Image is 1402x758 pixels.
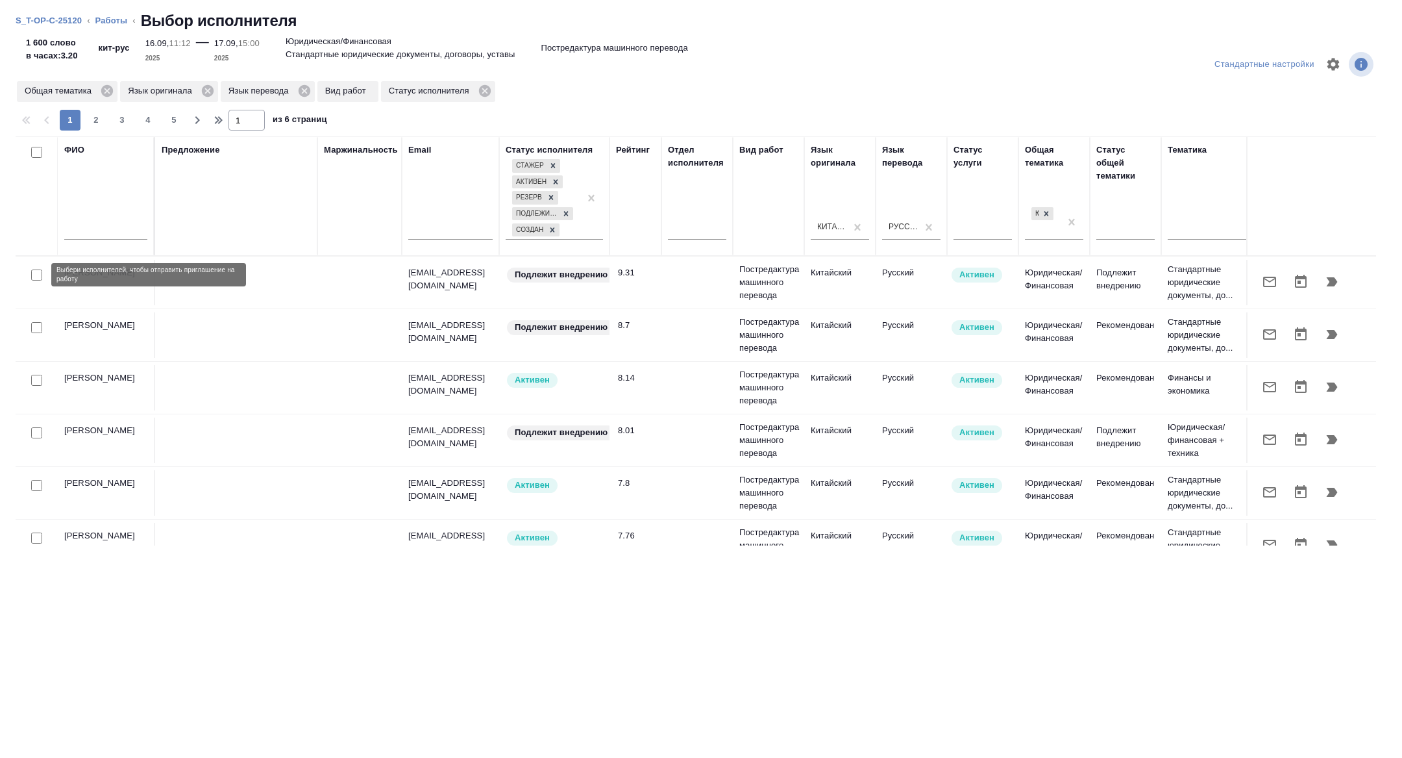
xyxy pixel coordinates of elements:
[739,421,798,460] p: Постредактура машинного перевода
[1318,49,1349,80] span: Настроить таблицу
[959,531,994,544] p: Активен
[214,38,238,48] p: 17.09,
[58,523,155,568] td: [PERSON_NAME]
[1090,523,1161,568] td: Рекомендован
[1285,529,1316,561] button: Открыть календарь загрузки
[1031,207,1039,221] div: Юридическая/Финансовая
[1030,206,1055,222] div: Юридическая/Финансовая
[324,144,398,157] div: Маржинальность
[31,533,42,544] input: Выбери исполнителей, чтобы отправить приглашение на работу
[515,426,608,439] p: Подлежит внедрению
[128,84,197,97] p: Язык оригинала
[238,38,260,48] p: 15:00
[959,479,994,492] p: Активен
[86,110,106,131] button: 2
[31,322,42,333] input: Выбери исполнителей, чтобы отправить приглашение на работу
[112,110,132,131] button: 3
[1090,260,1161,305] td: Подлежит внедрению
[739,144,783,157] div: Вид работ
[25,84,96,97] p: Общая тематика
[1285,477,1316,508] button: Открыть календарь загрузки
[1168,526,1252,565] p: Стандартные юридические документы, до...
[1090,365,1161,411] td: Рекомендован
[1168,372,1252,398] p: Финансы и экономика
[1018,523,1090,568] td: Юридическая/Финансовая
[58,260,155,305] td: [PERSON_NAME]
[1018,418,1090,463] td: Юридическая/Финансовая
[616,144,650,157] div: Рейтинг
[876,365,947,411] td: Русский
[31,375,42,386] input: Выбери исполнителей, чтобы отправить приглашение на работу
[512,175,548,189] div: Активен
[87,14,90,27] li: ‹
[804,260,876,305] td: Китайский
[1254,424,1285,455] button: Отправить предложение о работе
[228,84,293,97] p: Язык перевода
[817,221,847,233] div: Китайский
[1018,365,1090,411] td: Юридическая/Финансовая
[164,114,184,127] span: 5
[1018,312,1090,358] td: Юридическая/Финансовая
[1018,260,1090,305] td: Юридическая/Финансовая
[408,266,493,292] p: [EMAIL_ADDRESS][DOMAIN_NAME]
[16,16,82,25] a: S_T-OP-C-25120
[512,159,546,173] div: Стажер
[512,223,545,237] div: Создан
[506,372,603,389] div: Рядовой исполнитель: назначай с учетом рейтинга
[1349,52,1376,77] span: Посмотреть информацию
[273,112,327,131] span: из 6 страниц
[959,426,994,439] p: Активен
[1254,372,1285,403] button: Отправить предложение о работе
[1168,263,1252,302] p: Стандартные юридические документы, до...
[739,474,798,512] p: Постредактура машинного перевода
[325,84,371,97] p: Вид работ
[506,529,603,547] div: Рядовой исполнитель: назначай с учетом рейтинга
[515,321,608,334] p: Подлежит внедрению
[876,470,947,516] td: Русский
[1254,319,1285,350] button: Отправить предложение о работе
[1025,144,1083,170] div: Общая тематика
[1316,529,1347,561] button: Продолжить
[618,266,655,279] div: 9.31
[506,424,603,442] div: Свежая кровь: на первые 3 заказа по тематике ставь редактора и фиксируй оценки
[95,16,128,25] a: Работы
[169,38,191,48] p: 11:12
[164,110,184,131] button: 5
[31,427,42,438] input: Выбери исполнителей, чтобы отправить приглашение на работу
[739,526,798,565] p: Постредактура машинного перевода
[1018,470,1090,516] td: Юридическая/Финансовая
[511,190,560,206] div: Стажер, Активен, Резерв, Подлежит внедрению, Создан
[876,312,947,358] td: Русский
[120,81,218,102] div: Язык оригинала
[506,144,593,157] div: Статус исполнителя
[389,84,474,97] p: Статус исполнителя
[162,144,220,157] div: Предложение
[512,191,544,205] div: Резерв
[1254,266,1285,297] button: Отправить предложение о работе
[876,260,947,305] td: Русский
[58,365,155,411] td: [PERSON_NAME]
[1096,144,1155,183] div: Статус общей тематики
[506,477,603,494] div: Рядовой исполнитель: назначай с учетом рейтинга
[511,222,561,238] div: Стажер, Активен, Резерв, Подлежит внедрению, Создан
[515,373,550,386] p: Активен
[618,477,655,490] div: 7.8
[804,523,876,568] td: Китайский
[1168,144,1207,157] div: Тематика
[1168,474,1252,512] p: Стандартные юридические документы, до...
[512,207,559,221] div: Подлежит внедрению
[1316,319,1347,350] button: Продолжить
[1285,319,1316,350] button: Открыть календарь загрузки
[196,31,209,65] div: —
[618,319,655,332] div: 8.7
[1090,312,1161,358] td: Рекомендован
[145,38,169,48] p: 16.09,
[17,81,117,102] div: Общая тематика
[739,263,798,302] p: Постредактура машинного перевода
[86,114,106,127] span: 2
[26,36,78,49] p: 1 600 слово
[408,529,493,555] p: [EMAIL_ADDRESS][DOMAIN_NAME]
[1285,424,1316,455] button: Открыть календарь загрузки
[876,523,947,568] td: Русский
[1211,55,1318,75] div: split button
